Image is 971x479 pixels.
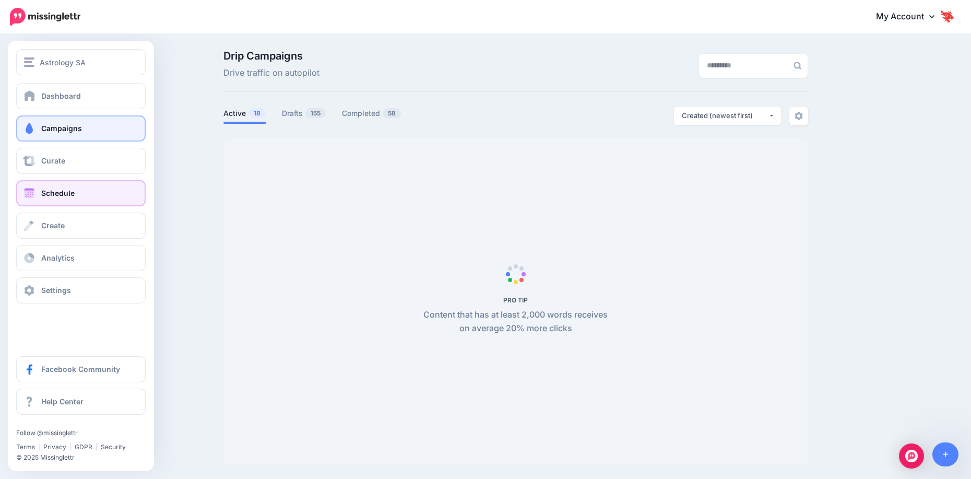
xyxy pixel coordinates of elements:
[41,253,75,262] span: Analytics
[794,62,801,69] img: search-grey-6.png
[41,189,75,197] span: Schedule
[41,156,65,165] span: Curate
[41,365,120,373] span: Facebook Community
[342,107,401,120] a: Completed58
[38,443,40,451] span: |
[69,443,72,451] span: |
[16,213,146,239] a: Create
[41,91,81,100] span: Dashboard
[43,443,66,451] a: Privacy
[16,277,146,303] a: Settings
[16,148,146,174] a: Curate
[248,108,266,118] span: 18
[418,308,613,335] p: Content that has at least 2,000 words receives on average 20% more clicks
[101,443,126,451] a: Security
[41,286,71,295] span: Settings
[16,389,146,415] a: Help Center
[674,107,781,125] button: Created (newest first)
[305,108,326,118] span: 155
[866,4,955,30] a: My Account
[223,107,266,120] a: Active18
[223,51,319,61] span: Drip Campaigns
[41,221,65,230] span: Create
[16,115,146,142] a: Campaigns
[16,83,146,109] a: Dashboard
[16,49,146,75] button: Astrology SA
[16,452,134,463] li: © 2025 Missinglettr
[383,108,401,118] span: 58
[223,66,319,80] span: Drive traffic on autopilot
[16,443,35,451] a: Terms
[16,356,146,382] a: Facebook Community
[795,112,803,120] img: settings-grey.png
[41,124,82,133] span: Campaigns
[40,56,86,68] span: Astrology SA
[899,443,924,469] div: Open Intercom Messenger
[16,429,78,437] a: Follow @missinglettr
[16,180,146,206] a: Schedule
[96,443,98,451] span: |
[418,296,613,304] h5: PRO TIP
[10,8,80,26] img: Missinglettr
[282,107,326,120] a: Drafts155
[24,57,34,67] img: menu.png
[682,111,768,121] div: Created (newest first)
[41,397,84,406] span: Help Center
[75,443,92,451] a: GDPR
[16,245,146,271] a: Analytics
